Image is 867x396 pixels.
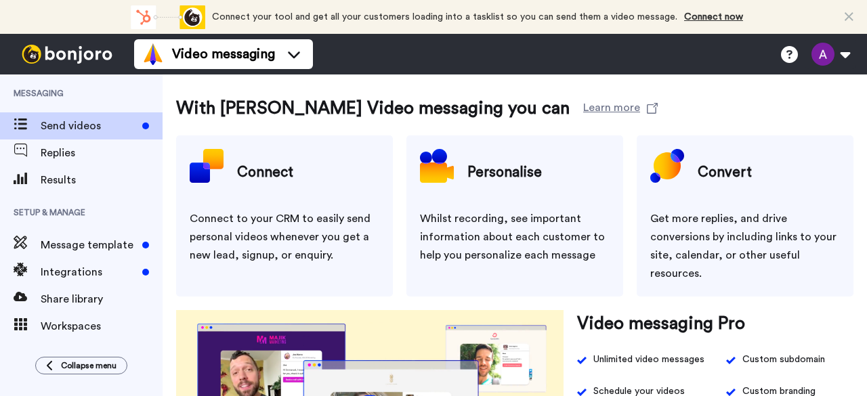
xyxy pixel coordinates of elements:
[41,118,137,134] span: Send videos
[131,5,205,29] div: animation
[41,318,163,334] span: Workspaces
[41,172,163,188] span: Results
[16,45,118,64] img: bj-logo-header-white.svg
[142,43,164,65] img: vm-color.svg
[237,156,293,190] h4: Connect
[61,360,117,371] span: Collapse menu
[420,210,610,265] div: Whilst recording, see important information about each customer to help you personalize each message
[583,100,640,112] div: Learn more
[41,145,163,161] span: Replies
[698,156,752,190] h4: Convert
[742,351,825,369] div: Custom subdomain
[467,156,542,190] h4: Personalise
[577,310,745,337] h3: Video messaging Pro
[41,264,137,280] span: Integrations
[212,12,677,22] span: Connect your tool and get all your customers loading into a tasklist so you can send them a video...
[593,351,704,369] div: Unlimited video messages
[172,45,275,64] span: Video messaging
[35,357,127,374] button: Collapse menu
[41,237,137,253] span: Message template
[684,12,743,22] a: Connect now
[583,95,658,122] a: Learn more
[176,95,570,122] h3: With [PERSON_NAME] Video messaging you can
[41,291,163,307] span: Share library
[190,210,379,265] div: Connect to your CRM to easily send personal videos whenever you get a new lead, signup, or enquiry.
[650,210,840,283] div: Get more replies, and drive conversions by including links to your site, calendar, or other usefu...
